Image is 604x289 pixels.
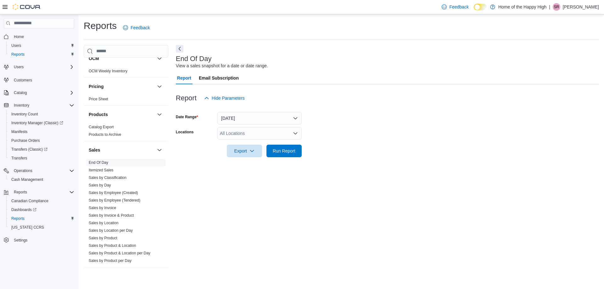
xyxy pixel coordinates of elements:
h3: End Of Day [176,55,212,63]
span: Catalog Export [89,125,114,130]
button: Pricing [156,83,163,90]
button: Operations [11,167,35,175]
a: Customers [11,76,35,84]
span: Price Sheet [89,97,108,102]
span: Users [11,43,21,48]
h3: Pricing [89,83,103,90]
span: Reports [14,190,27,195]
a: Sales by Invoice & Product [89,213,134,218]
button: Manifests [6,127,77,136]
span: Inventory [11,102,74,109]
span: Sales by Employee (Created) [89,190,138,195]
a: Purchase Orders [9,137,42,144]
span: Inventory Manager (Classic) [11,120,63,125]
span: Settings [11,236,74,244]
label: Date Range [176,114,198,119]
span: Email Subscription [199,72,239,84]
button: Reports [11,188,30,196]
button: Products [156,111,163,118]
span: Customers [11,76,74,84]
button: Cash Management [6,175,77,184]
div: View a sales snapshot for a date or date range. [176,63,268,69]
div: OCM [84,67,168,77]
span: Report [177,72,191,84]
button: Sales [156,146,163,154]
a: Catalog Export [89,125,114,129]
button: [DATE] [217,112,302,125]
span: Home [14,34,24,39]
a: Sales by Location [89,221,119,225]
button: Reports [6,50,77,59]
span: Users [9,42,74,49]
h3: Sales [89,147,100,153]
a: End Of Day [89,160,108,165]
h3: Taxes [89,273,101,279]
input: Dark Mode [474,4,487,10]
a: Dashboards [6,205,77,214]
button: Users [11,63,26,71]
span: Operations [14,168,32,173]
button: Canadian Compliance [6,197,77,205]
button: Customers [1,75,77,84]
span: Feedback [449,4,468,10]
button: Purchase Orders [6,136,77,145]
div: Sales [84,159,168,267]
span: Reports [11,52,25,57]
button: OCM [156,55,163,62]
p: [PERSON_NAME] [563,3,599,11]
button: Reports [1,188,77,197]
span: Catalog [14,90,27,95]
a: Sales by Product per Day [89,258,131,263]
a: Inventory Manager (Classic) [6,119,77,127]
a: OCM Weekly Inventory [89,69,127,73]
button: Reports [6,214,77,223]
a: Canadian Compliance [9,197,51,205]
span: Inventory Count [9,110,74,118]
span: Transfers [11,156,27,161]
span: Sales by Classification [89,175,126,180]
h1: Reports [84,19,117,32]
h3: OCM [89,55,99,62]
a: Inventory Manager (Classic) [9,119,66,127]
a: Sales by Employee (Tendered) [89,198,140,203]
span: Itemized Sales [89,168,114,173]
button: Products [89,111,154,118]
button: [US_STATE] CCRS [6,223,77,232]
span: Export [231,145,258,157]
span: Operations [11,167,74,175]
a: Transfers (Classic) [9,146,50,153]
button: Catalog [1,88,77,97]
button: Transfers [6,154,77,163]
a: Transfers (Classic) [6,145,77,154]
span: Run Report [273,148,295,154]
button: OCM [89,55,154,62]
span: Transfers [9,154,74,162]
span: Purchase Orders [11,138,40,143]
a: Sales by Classification [89,175,126,180]
p: | [549,3,550,11]
span: Inventory Manager (Classic) [9,119,74,127]
a: Reports [9,51,27,58]
a: Reports [9,215,27,222]
button: Inventory [11,102,32,109]
button: Sales [89,147,154,153]
div: Products [84,123,168,141]
span: Purchase Orders [9,137,74,144]
span: Sales by Product & Location per Day [89,251,150,256]
span: Users [14,64,24,69]
button: Inventory Count [6,110,77,119]
a: Cash Management [9,176,46,183]
button: Home [1,32,77,41]
a: Feedback [439,1,471,13]
h3: Report [176,94,197,102]
span: Transfers (Classic) [9,146,74,153]
span: Cash Management [9,176,74,183]
span: Sales by Product [89,236,117,241]
span: Sales by Product per Day [89,258,131,263]
span: Customers [14,78,32,83]
span: Hide Parameters [212,95,245,101]
button: Taxes [156,272,163,280]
